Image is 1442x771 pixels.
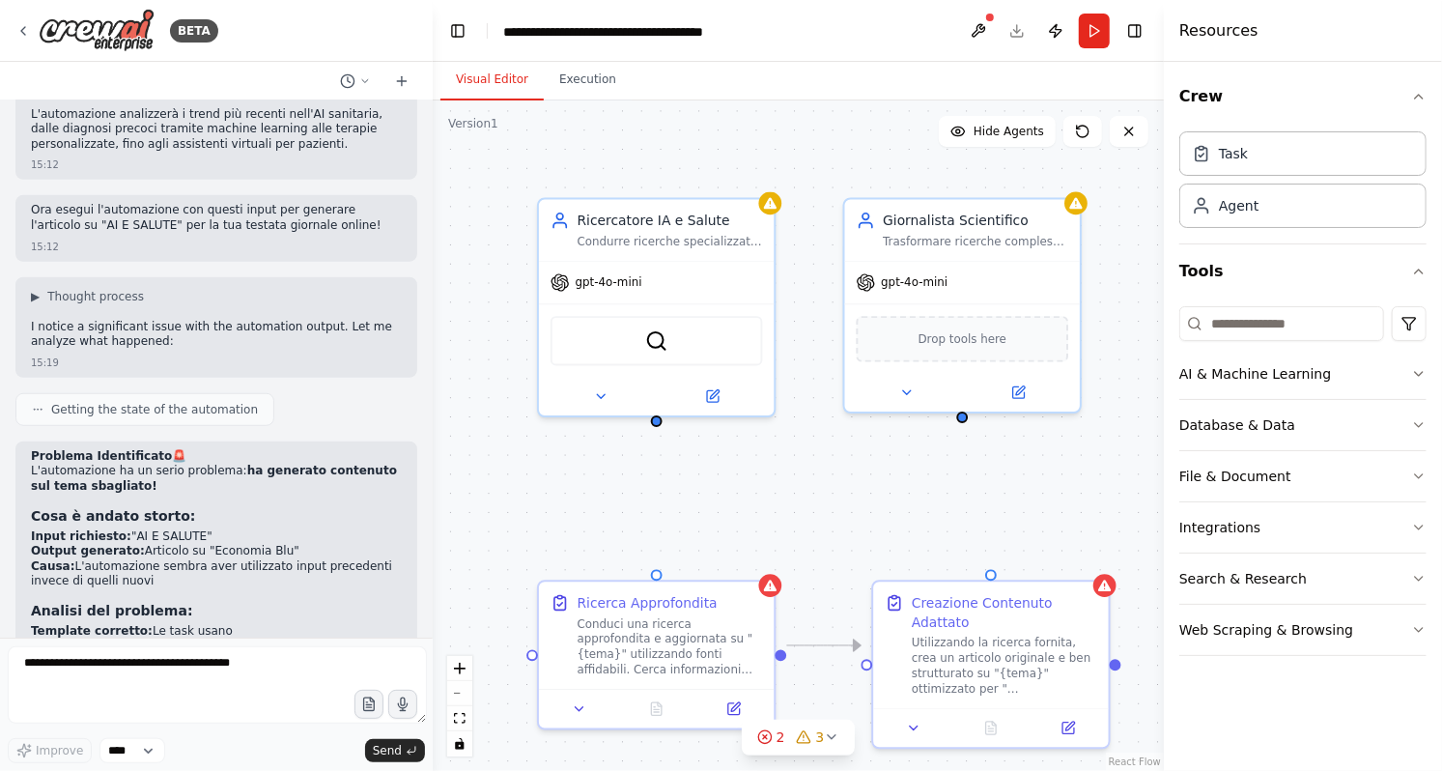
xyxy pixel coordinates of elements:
nav: breadcrumb [503,22,721,40]
div: Tools [1179,299,1427,671]
button: Search & Research [1179,554,1427,604]
span: 2 [777,728,785,747]
li: Articolo su "Economia Blu" [31,544,402,559]
g: Edge from 8838ac6c-463f-4b1e-9e33-bb253397608f to 64d7f8fe-e522-4327-b930-935ec83d02f3 [787,636,862,655]
div: File & Document [1179,467,1291,486]
div: 15:12 [31,157,59,172]
button: Upload files [354,690,383,719]
div: Web Scraping & Browsing [1179,620,1353,640]
p: I notice a significant issue with the automation output. Let me analyze what happened: [31,320,402,350]
button: Visual Editor [440,60,544,100]
button: Switch to previous chat [332,70,379,93]
button: AI & Machine Learning [1179,349,1427,399]
div: Ricercatore IA e SaluteCondurre ricerche specializzate su {tema} raccogliendo informazioni aggior... [537,198,776,418]
div: Version 1 [448,116,498,131]
button: Open in side panel [659,385,767,408]
span: ▶ [31,289,40,304]
button: No output available [950,717,1032,740]
strong: Cosa è andato storto: [31,508,195,524]
span: Drop tools here [919,329,1007,349]
img: Logo [39,9,155,52]
div: 15:12 [31,240,59,254]
button: Hide left sidebar [444,17,471,44]
div: Utilizzando la ricerca fornita, crea un articolo originale e ben strutturato su "{tema}" ottimizz... [912,636,1097,697]
button: zoom in [447,656,472,681]
button: 23 [742,720,856,756]
button: Execution [544,60,632,100]
li: L'automazione sembra aver utilizzato input precedenti invece di quelli nuovi [31,559,402,589]
span: Improve [36,743,83,758]
div: Search & Research [1179,569,1307,588]
h4: Resources [1179,19,1258,43]
a: React Flow attribution [1109,757,1161,767]
img: SerperDevTool [645,329,668,353]
span: Hide Agents [974,124,1044,139]
button: Open in side panel [964,381,1072,404]
div: 15:19 [31,356,59,370]
button: Open in side panel [701,698,767,721]
button: Click to speak your automation idea [388,690,417,719]
strong: ha generato contenuto sul tema sbagliato! [31,464,397,493]
span: gpt-4o-mini [576,275,642,291]
button: Start a new chat [386,70,417,93]
button: Integrations [1179,502,1427,553]
p: Ora esegui l'automazione con questi input per generare l'articolo su "AI E SALUTE" per la tua tes... [31,203,402,233]
strong: Causa: [31,559,75,573]
p: L'automazione analizzerà i trend più recenti nell'AI sanitaria, dalle diagnosi precoci tramite ma... [31,107,402,153]
button: Database & Data [1179,400,1427,450]
span: Getting the state of the automation [51,402,258,417]
div: Ricerca ApprofonditaConduci una ricerca approfondita e aggiornata su "{tema}" utilizzando fonti a... [537,580,776,729]
button: No output available [616,698,697,721]
div: Ricerca Approfondita [578,593,718,613]
strong: Output generato: [31,544,145,557]
button: File & Document [1179,451,1427,501]
button: Hide right sidebar [1121,17,1148,44]
span: 3 [816,728,825,747]
strong: Input richiesto: [31,529,131,543]
button: Open in side panel [1035,717,1101,740]
div: Giornalista Scientifico [883,211,1068,230]
strong: Problema Identificato [31,449,172,463]
div: Trasformare ricerche complesse su {tema} in articoli giornalistici accessibili per {destinazione}... [883,234,1068,249]
div: Crew [1179,124,1427,243]
div: Giornalista ScientificoTrasformare ricerche complesse su {tema} in articoli giornalistici accessi... [843,198,1082,414]
h2: 🚨 [31,449,402,465]
button: Tools [1179,244,1427,299]
strong: Analisi del problema: [31,603,193,618]
button: Crew [1179,70,1427,124]
li: "AI E SALUTE" [31,529,402,545]
div: Ricercatore IA e Salute [578,211,763,230]
div: Condurre ricerche specializzate su {tema} raccogliendo informazioni aggiornate su innovazioni AI ... [578,234,763,249]
div: Agent [1219,196,1258,215]
button: Web Scraping & Browsing [1179,605,1427,655]
button: Send [365,739,425,762]
div: Task [1219,144,1248,163]
button: toggle interactivity [447,731,472,757]
div: AI & Machine Learning [1179,364,1331,384]
div: Database & Data [1179,415,1295,435]
span: Send [373,743,402,758]
div: BETA [170,19,218,43]
div: Integrations [1179,518,1260,537]
strong: Template corretto: [31,624,153,638]
button: Hide Agents [939,116,1056,147]
button: fit view [447,706,472,731]
p: L'automazione ha un serio problema: [31,464,402,494]
span: Thought process [47,289,144,304]
div: React Flow controls [447,656,472,757]
div: Conduci una ricerca approfondita e aggiornata su "{tema}" utilizzando fonti affidabili. Cerca inf... [578,616,763,677]
button: Improve [8,738,92,763]
span: gpt-4o-mini [881,275,947,291]
button: zoom out [447,681,472,706]
div: Creazione Contenuto Adattato [912,593,1097,632]
div: Creazione Contenuto AdattatoUtilizzando la ricerca fornita, crea un articolo originale e ben stru... [871,580,1110,749]
button: ▶Thought process [31,289,144,304]
li: Le task usano correttamente e [31,624,402,655]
